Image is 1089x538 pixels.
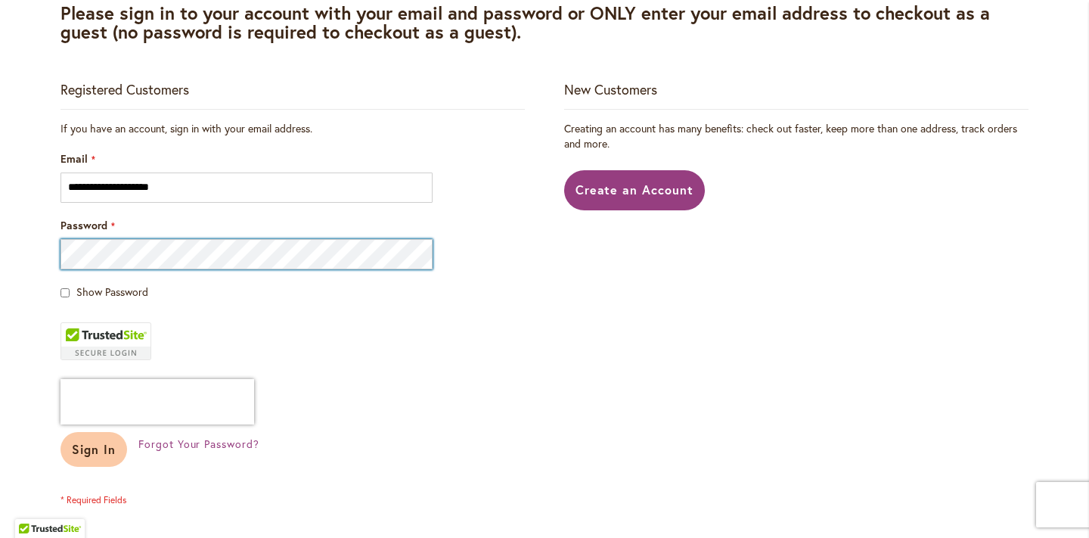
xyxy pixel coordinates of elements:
[11,484,54,527] iframe: Launch Accessibility Center
[576,182,694,197] span: Create an Account
[138,437,259,452] a: Forgot Your Password?
[564,80,657,98] strong: New Customers
[60,1,990,44] strong: Please sign in to your account with your email and password or ONLY enter your email address to c...
[72,441,116,457] span: Sign In
[60,218,107,232] span: Password
[60,80,189,98] strong: Registered Customers
[76,285,148,299] span: Show Password
[60,151,88,166] span: Email
[564,121,1028,151] p: Creating an account has many benefits: check out faster, keep more than one address, track orders...
[60,322,151,360] div: TrustedSite Certified
[564,170,706,210] a: Create an Account
[60,432,127,467] button: Sign In
[60,379,254,424] iframe: reCAPTCHA
[60,121,525,136] div: If you have an account, sign in with your email address.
